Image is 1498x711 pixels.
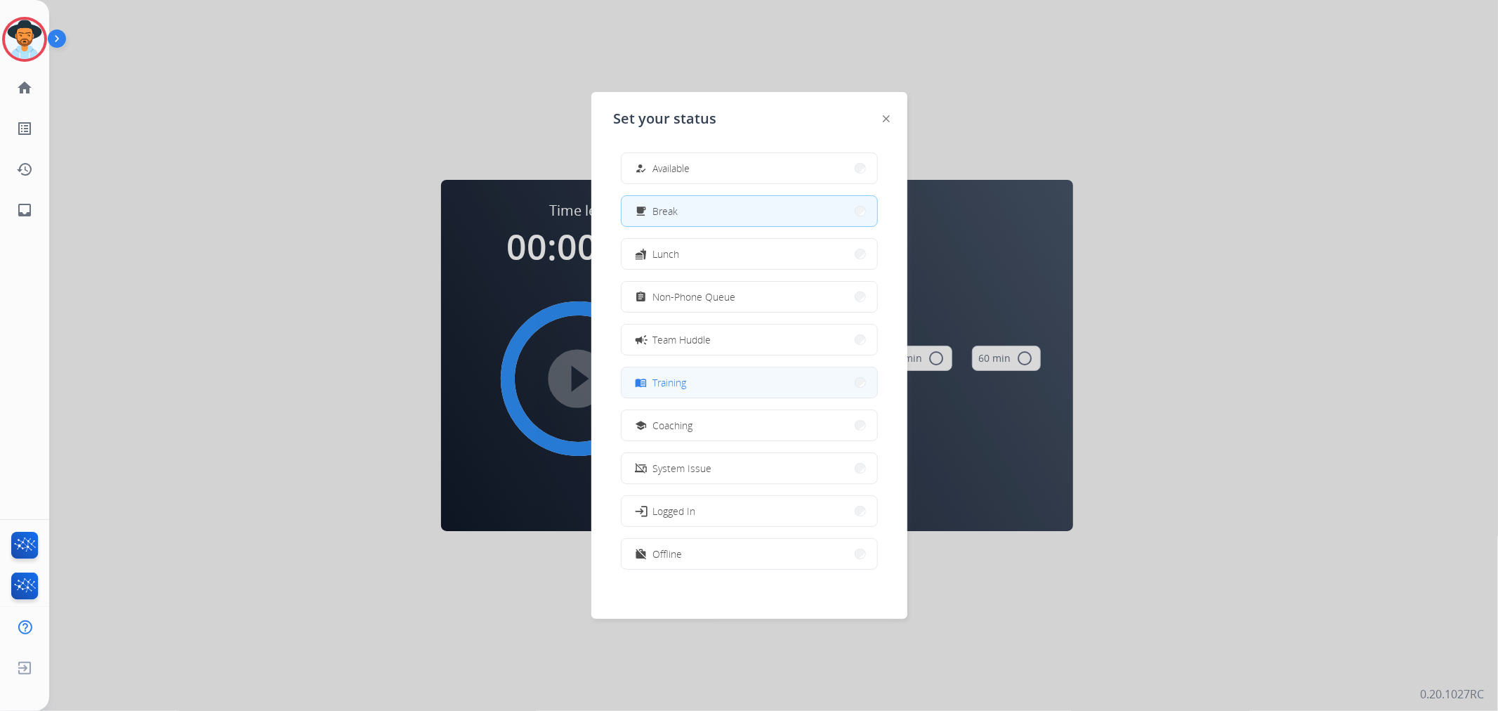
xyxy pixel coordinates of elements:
[1420,686,1484,703] p: 0.20.1027RC
[614,109,717,129] span: Set your status
[653,204,678,218] span: Break
[883,115,890,122] img: close-button
[653,418,693,433] span: Coaching
[635,462,647,474] mat-icon: phonelink_off
[622,496,877,526] button: Logged In
[5,20,44,59] img: avatar
[622,196,877,226] button: Break
[635,291,647,303] mat-icon: assignment
[635,548,647,560] mat-icon: work_off
[653,161,690,176] span: Available
[16,79,33,96] mat-icon: home
[622,325,877,355] button: Team Huddle
[622,282,877,312] button: Non-Phone Queue
[622,410,877,441] button: Coaching
[635,377,647,389] mat-icon: menu_book
[653,332,711,347] span: Team Huddle
[633,504,648,518] mat-icon: login
[653,289,736,304] span: Non-Phone Queue
[653,504,696,518] span: Logged In
[622,539,877,569] button: Offline
[16,202,33,218] mat-icon: inbox
[622,367,877,398] button: Training
[653,461,712,476] span: System Issue
[653,547,683,561] span: Offline
[635,419,647,431] mat-icon: school
[622,153,877,183] button: Available
[653,247,680,261] span: Lunch
[622,239,877,269] button: Lunch
[622,453,877,483] button: System Issue
[16,161,33,178] mat-icon: history
[635,205,647,217] mat-icon: free_breakfast
[633,332,648,346] mat-icon: campaign
[653,375,687,390] span: Training
[635,162,647,174] mat-icon: how_to_reg
[635,248,647,260] mat-icon: fastfood
[16,120,33,137] mat-icon: list_alt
